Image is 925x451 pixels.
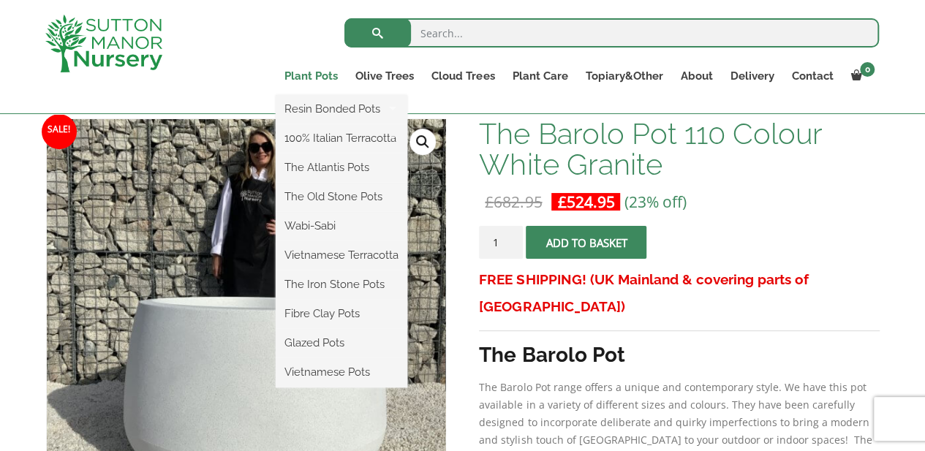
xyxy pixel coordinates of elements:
[503,66,576,86] a: Plant Care
[276,303,407,325] a: Fibre Clay Pots
[479,226,523,259] input: Product quantity
[423,66,503,86] a: Cloud Trees
[276,361,407,383] a: Vietnamese Pots
[276,215,407,237] a: Wabi-Sabi
[671,66,721,86] a: About
[526,226,646,259] button: Add to basket
[842,66,879,86] a: 0
[344,18,879,48] input: Search...
[276,98,407,120] a: Resin Bonded Pots
[485,192,542,212] bdi: 682.95
[42,114,77,149] span: Sale!
[479,118,879,180] h1: The Barolo Pot 110 Colour White Granite
[276,186,407,208] a: The Old Stone Pots
[782,66,842,86] a: Contact
[557,192,566,212] span: £
[721,66,782,86] a: Delivery
[576,66,671,86] a: Topiary&Other
[479,266,879,320] h3: FREE SHIPPING! (UK Mainland & covering parts of [GEOGRAPHIC_DATA])
[276,244,407,266] a: Vietnamese Terracotta
[276,332,407,354] a: Glazed Pots
[409,129,436,155] a: View full-screen image gallery
[485,192,494,212] span: £
[479,343,624,367] strong: The Barolo Pot
[276,273,407,295] a: The Iron Stone Pots
[276,156,407,178] a: The Atlantis Pots
[557,192,614,212] bdi: 524.95
[347,66,423,86] a: Olive Trees
[276,127,407,149] a: 100% Italian Terracotta
[45,15,162,72] img: logo
[624,192,686,212] span: (23% off)
[276,66,347,86] a: Plant Pots
[860,62,875,77] span: 0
